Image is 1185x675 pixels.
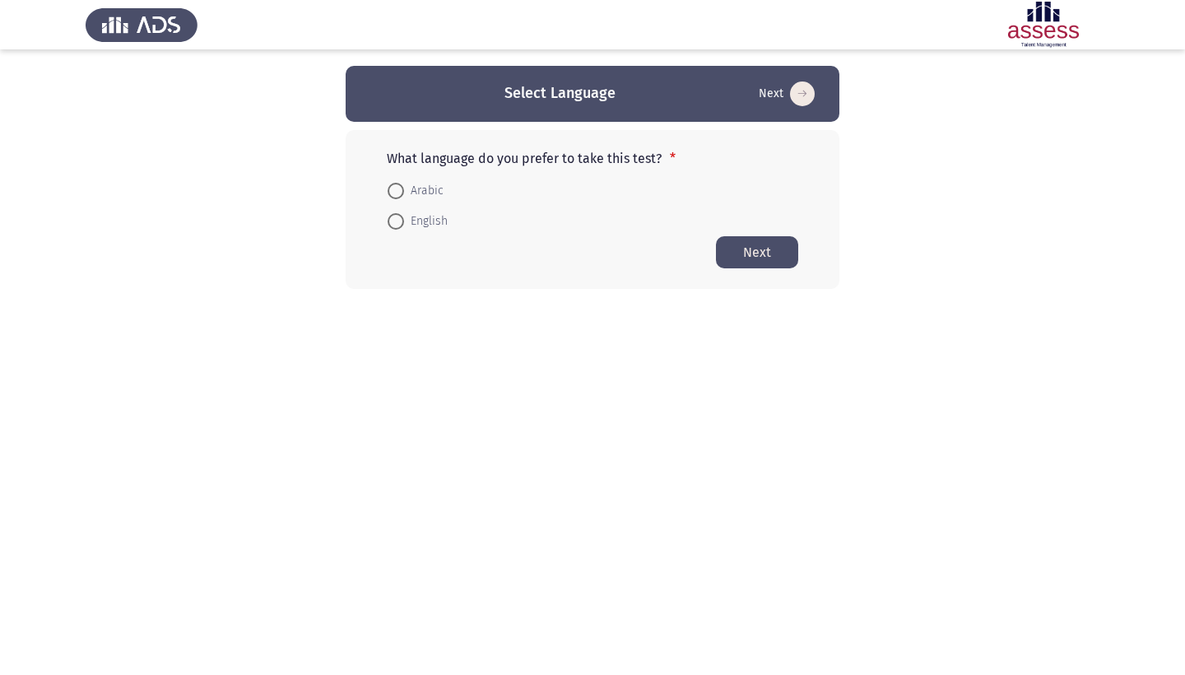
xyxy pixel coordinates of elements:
[387,151,798,166] p: What language do you prefer to take this test?
[716,236,798,268] button: Start assessment
[754,81,820,107] button: Start assessment
[404,181,444,201] span: Arabic
[987,2,1099,48] img: Assessment logo of ASSESS Focus 4 Module Assessment (EN/AR) (Basic - IB)
[86,2,197,48] img: Assess Talent Management logo
[404,212,448,231] span: English
[504,83,616,104] h3: Select Language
